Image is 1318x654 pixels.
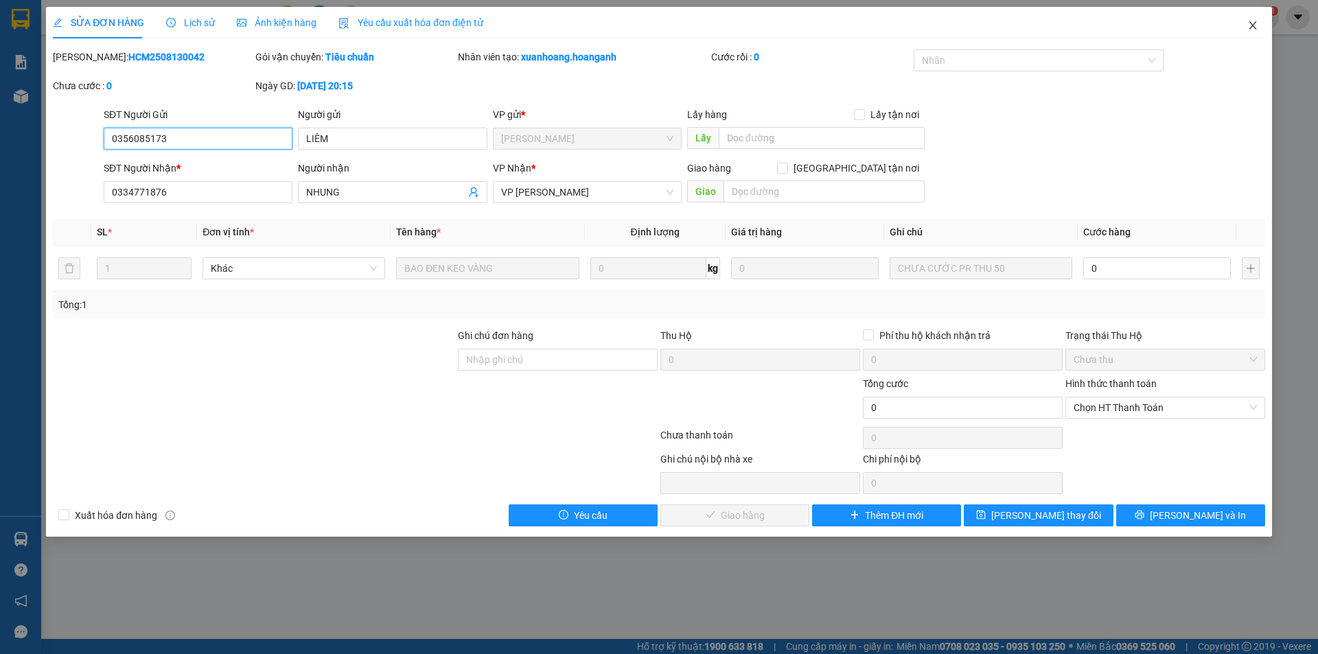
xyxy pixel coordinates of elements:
[53,17,144,28] span: SỬA ĐƠN HÀNG
[1234,7,1272,45] button: Close
[1074,349,1257,370] span: Chưa thu
[865,508,923,523] span: Thêm ĐH mới
[237,18,246,27] span: picture
[58,297,509,312] div: Tổng: 1
[1242,257,1260,279] button: plus
[396,257,579,279] input: VD: Bàn, Ghế
[458,330,533,341] label: Ghi chú đơn hàng
[69,508,163,523] span: Xuất hóa đơn hàng
[1065,378,1157,389] label: Hình thức thanh toán
[166,18,176,27] span: clock-circle
[687,163,731,174] span: Giao hàng
[53,18,62,27] span: edit
[468,187,479,198] span: user-add
[106,80,112,91] b: 0
[338,17,483,28] span: Yêu cầu xuất hóa đơn điện tử
[863,452,1063,472] div: Chi phí nội bộ
[874,328,996,343] span: Phí thu hộ khách nhận trả
[1074,397,1257,418] span: Chọn HT Thanh Toán
[991,508,1101,523] span: [PERSON_NAME] thay đổi
[1150,508,1246,523] span: [PERSON_NAME] và In
[338,18,349,29] img: icon
[255,78,455,93] div: Ngày GD:
[166,17,215,28] span: Lịch sử
[509,504,658,526] button: exclamation-circleYêu cầu
[298,161,487,176] div: Người nhận
[865,107,925,122] span: Lấy tận nơi
[863,378,908,389] span: Tổng cước
[297,80,353,91] b: [DATE] 20:15
[501,128,673,149] span: Hồ Chí Minh
[521,51,616,62] b: xuanhoang.hoanganh
[237,17,316,28] span: Ảnh kiện hàng
[458,349,658,371] input: Ghi chú đơn hàng
[255,49,455,65] div: Gói vận chuyển:
[104,107,292,122] div: SĐT Người Gửi
[298,107,487,122] div: Người gửi
[631,226,680,237] span: Định lượng
[203,226,254,237] span: Đơn vị tính
[660,504,809,526] button: checkGiao hàng
[884,219,1078,246] th: Ghi chú
[719,127,925,149] input: Dọc đường
[1083,226,1131,237] span: Cước hàng
[501,182,673,202] span: VP Phan Rang
[211,258,377,279] span: Khác
[976,510,986,521] span: save
[574,508,608,523] span: Yêu cầu
[711,49,911,65] div: Cước rồi :
[128,51,205,62] b: HCM2508130042
[53,78,253,93] div: Chưa cước :
[325,51,374,62] b: Tiêu chuẩn
[788,161,925,176] span: [GEOGRAPHIC_DATA] tận nơi
[964,504,1113,526] button: save[PERSON_NAME] thay đổi
[850,510,859,521] span: plus
[706,257,720,279] span: kg
[731,226,782,237] span: Giá trị hàng
[58,257,80,279] button: delete
[687,127,719,149] span: Lấy
[559,510,568,521] span: exclamation-circle
[1135,510,1144,521] span: printer
[731,257,879,279] input: 0
[687,109,727,120] span: Lấy hàng
[660,330,692,341] span: Thu Hộ
[1247,20,1258,31] span: close
[812,504,961,526] button: plusThêm ĐH mới
[104,161,292,176] div: SĐT Người Nhận
[724,180,925,202] input: Dọc đường
[493,163,531,174] span: VP Nhận
[53,49,253,65] div: [PERSON_NAME]:
[165,511,175,520] span: info-circle
[458,49,708,65] div: Nhân viên tạo:
[1116,504,1265,526] button: printer[PERSON_NAME] và In
[659,428,862,452] div: Chưa thanh toán
[1065,328,1265,343] div: Trạng thái Thu Hộ
[687,180,724,202] span: Giao
[97,226,108,237] span: SL
[754,51,759,62] b: 0
[493,107,682,122] div: VP gửi
[396,226,441,237] span: Tên hàng
[890,257,1072,279] input: Ghi Chú
[660,452,860,472] div: Ghi chú nội bộ nhà xe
